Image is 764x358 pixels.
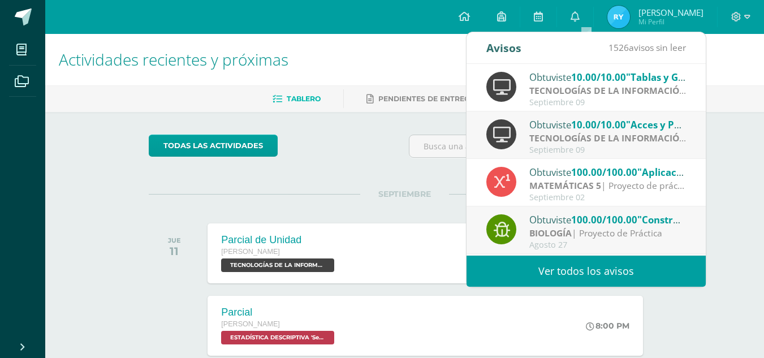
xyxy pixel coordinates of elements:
[571,166,637,179] span: 100.00/100.00
[221,248,280,256] span: [PERSON_NAME]
[638,17,703,27] span: Mi Perfil
[529,212,687,227] div: Obtuviste en
[586,321,629,331] div: 8:00 PM
[529,227,687,240] div: | Proyecto de Práctica
[607,6,630,28] img: 205517e5f2476895c4d85f1e4490c9f7.png
[608,41,629,54] span: 1526
[529,98,687,107] div: Septiembre 09
[366,90,475,108] a: Pendientes de entrega
[529,179,601,192] strong: MATEMÁTICAS 5
[529,145,687,155] div: Septiembre 09
[360,189,449,199] span: SEPTIEMBRE
[529,179,687,192] div: | Proyecto de práctica
[378,94,475,103] span: Pendientes de entrega
[529,193,687,202] div: Septiembre 02
[529,227,572,239] strong: BIOLOGÍA
[571,213,637,226] span: 100.00/100.00
[221,307,337,318] div: Parcial
[571,71,626,84] span: 10.00/10.00
[287,94,321,103] span: Tablero
[409,135,660,157] input: Busca una actividad próxima aquí...
[529,117,687,132] div: Obtuviste en
[529,132,687,145] div: | Proyectos de Práctica
[626,118,729,131] span: "Acces y Power Pivot"
[221,234,337,246] div: Parcial de Unidad
[221,331,334,344] span: ESTADÍSTICA DESCRIPTIVA 'Sección B'
[638,7,703,18] span: [PERSON_NAME]
[221,320,280,328] span: [PERSON_NAME]
[529,84,687,97] div: | Proyectos de Dominio
[529,70,687,84] div: Obtuviste en
[529,240,687,250] div: Agosto 27
[168,236,181,244] div: JUE
[608,41,686,54] span: avisos sin leer
[467,256,706,287] a: Ver todos los avisos
[273,90,321,108] a: Tablero
[571,118,626,131] span: 10.00/10.00
[221,258,334,272] span: TECNOLOGÍAS DE LA INFORMACIÓN Y LA COMUNICACIÓN 5 'Sección B'
[486,32,521,63] div: Avisos
[149,135,278,157] a: todas las Actividades
[168,244,181,258] div: 11
[59,49,288,70] span: Actividades recientes y próximas
[529,165,687,179] div: Obtuviste en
